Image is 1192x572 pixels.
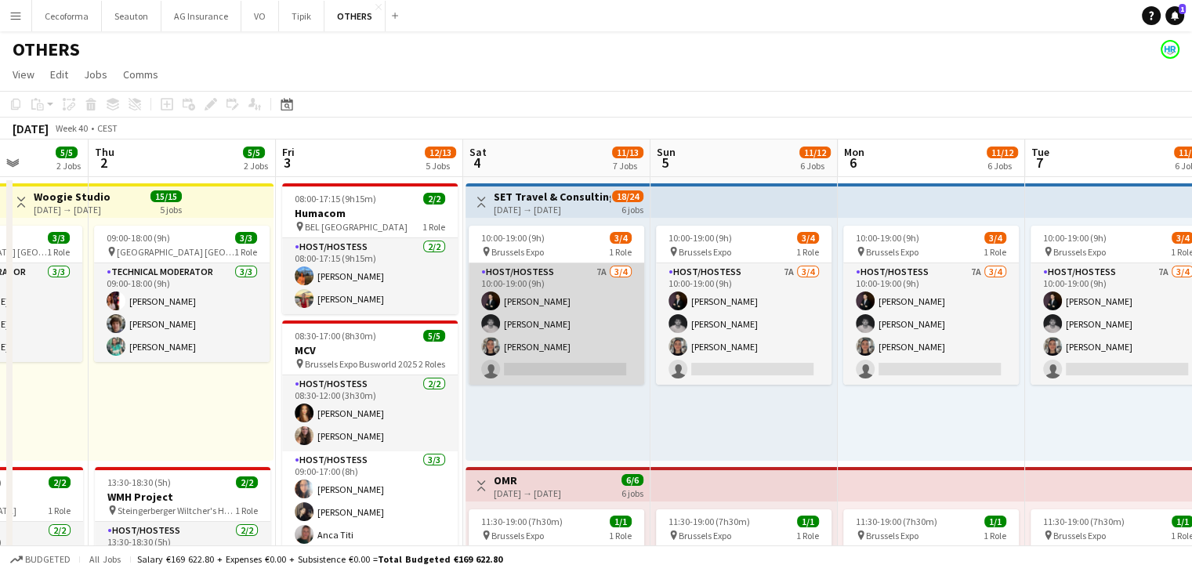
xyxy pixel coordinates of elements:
span: Budgeted [25,554,71,565]
span: View [13,67,34,81]
span: 5 [654,154,676,172]
a: Jobs [78,64,114,85]
div: 7 Jobs [613,160,643,172]
div: 2 Jobs [56,160,81,172]
span: 12/13 [425,147,456,158]
span: All jobs [86,553,124,565]
div: 2 Jobs [244,160,268,172]
span: 11:30-19:00 (7h30m) [668,516,750,527]
app-job-card: 10:00-19:00 (9h)3/4 Brussels Expo1 RoleHost/Hostess7A3/410:00-19:00 (9h)[PERSON_NAME][PERSON_NAME... [843,226,1019,385]
span: Week 40 [52,122,91,134]
app-user-avatar: HR Team [1161,40,1179,59]
span: Total Budgeted €169 622.80 [378,553,502,565]
button: Seauton [102,1,161,31]
span: Brussels Expo [866,530,918,541]
span: BEL [GEOGRAPHIC_DATA] [305,221,408,233]
span: Mon [844,145,864,159]
span: 5/5 [56,147,78,158]
span: 1/1 [797,516,819,527]
span: 6 [842,154,864,172]
span: Edit [50,67,68,81]
div: [DATE] → [DATE] [494,487,561,499]
app-job-card: 10:00-19:00 (9h)3/4 Brussels Expo1 RoleHost/Hostess7A3/410:00-19:00 (9h)[PERSON_NAME][PERSON_NAME... [656,226,832,385]
span: Steingerberger Wiltcher's Hotel [118,505,235,516]
span: 10:00-19:00 (9h) [481,232,545,244]
span: 2 Roles [418,358,445,370]
span: 1 Role [609,246,632,258]
div: [DATE] → [DATE] [34,204,111,215]
span: 10:00-19:00 (9h) [856,232,919,244]
a: Edit [44,64,74,85]
span: 3 [280,154,295,172]
button: Cecoforma [32,1,102,31]
span: 10:00-19:00 (9h) [1043,232,1107,244]
div: [DATE] [13,121,49,136]
span: 5/5 [423,330,445,342]
a: Comms [117,64,165,85]
span: 1/1 [984,516,1006,527]
app-card-role: Host/Hostess7A3/410:00-19:00 (9h)[PERSON_NAME][PERSON_NAME][PERSON_NAME] [469,263,644,385]
span: 3/3 [48,232,70,244]
span: 1 Role [422,221,445,233]
span: 3/3 [235,232,257,244]
span: 5/5 [243,147,265,158]
app-card-role: Host/Hostess7A3/410:00-19:00 (9h)[PERSON_NAME][PERSON_NAME][PERSON_NAME] [656,263,832,385]
h3: OMR [494,473,561,487]
button: AG Insurance [161,1,241,31]
app-card-role: Technical Moderator3/309:00-18:00 (9h)[PERSON_NAME][PERSON_NAME][PERSON_NAME] [94,263,270,362]
span: 6/6 [621,474,643,486]
button: Tipik [279,1,324,31]
span: 1 Role [796,530,819,541]
span: 4 [467,154,487,172]
app-card-role: Host/Hostess3/309:00-17:00 (8h)[PERSON_NAME][PERSON_NAME]Anca Titi [282,451,458,550]
span: Brussels Expo [679,246,731,258]
span: 11/12 [799,147,831,158]
span: 1 Role [235,505,258,516]
span: 08:00-17:15 (9h15m) [295,193,376,205]
button: Budgeted [8,551,73,568]
span: Brussels Expo [491,530,544,541]
app-card-role: Host/Hostess2/208:00-17:15 (9h15m)[PERSON_NAME][PERSON_NAME] [282,238,458,314]
app-job-card: 09:00-18:00 (9h)3/3 [GEOGRAPHIC_DATA] [GEOGRAPHIC_DATA]1 RoleTechnical Moderator3/309:00-18:00 (9... [94,226,270,362]
span: Brussels Expo [1053,246,1106,258]
span: Brussels Expo [491,246,544,258]
span: [GEOGRAPHIC_DATA] [GEOGRAPHIC_DATA] [117,246,234,258]
h3: SET Travel & Consulting GmbH [494,190,610,204]
a: View [6,64,41,85]
span: 1 Role [234,246,257,258]
span: 1 Role [984,530,1006,541]
span: 2/2 [423,193,445,205]
div: [DATE] → [DATE] [494,204,610,215]
span: 3/4 [610,232,632,244]
span: Jobs [84,67,107,81]
span: 1 Role [984,246,1006,258]
div: 08:00-17:15 (9h15m)2/2Humacom BEL [GEOGRAPHIC_DATA]1 RoleHost/Hostess2/208:00-17:15 (9h15m)[PERSO... [282,183,458,314]
app-job-card: 10:00-19:00 (9h)3/4 Brussels Expo1 RoleHost/Hostess7A3/410:00-19:00 (9h)[PERSON_NAME][PERSON_NAME... [469,226,644,385]
h3: Humacom [282,206,458,220]
span: 2/2 [236,476,258,488]
span: Sun [657,145,676,159]
app-job-card: 08:30-17:00 (8h30m)5/5MCV Brussels Expo Busworld 20252 RolesHost/Hostess2/208:30-12:00 (3h30m)[PE... [282,320,458,550]
span: Brussels Expo [1053,530,1106,541]
div: Salary €169 622.80 + Expenses €0.00 + Subsistence €0.00 = [137,553,502,565]
span: 2/2 [49,476,71,488]
span: Thu [95,145,114,159]
app-card-role: Host/Hostess2/208:30-12:00 (3h30m)[PERSON_NAME][PERSON_NAME] [282,375,458,451]
span: 10:00-19:00 (9h) [668,232,732,244]
a: 1 [1165,6,1184,25]
div: 6 jobs [621,202,643,215]
span: 18/24 [612,190,643,202]
span: 09:00-18:00 (9h) [107,232,170,244]
span: 7 [1029,154,1049,172]
span: 11/12 [987,147,1018,158]
span: Fri [282,145,295,159]
div: 6 Jobs [800,160,830,172]
h3: WMH Project [95,490,270,504]
span: 3/4 [984,232,1006,244]
span: 1/1 [610,516,632,527]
